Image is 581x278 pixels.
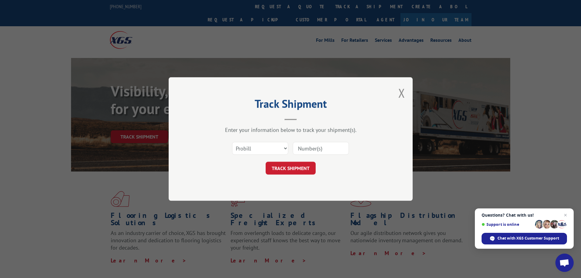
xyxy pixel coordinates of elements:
input: Number(s) [293,142,349,155]
div: Chat with XGS Customer Support [482,233,567,244]
button: Close modal [398,85,405,101]
button: TRACK SHIPMENT [266,162,316,175]
span: Close chat [562,211,569,219]
div: Enter your information below to track your shipment(s). [199,126,382,133]
span: Chat with XGS Customer Support [497,236,559,241]
span: Support is online [482,222,533,227]
div: Open chat [555,254,574,272]
h2: Track Shipment [199,99,382,111]
span: Questions? Chat with us! [482,213,567,218]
